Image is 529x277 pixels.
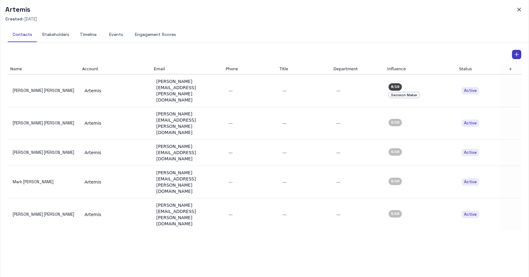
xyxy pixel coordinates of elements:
[389,210,402,218] div: 5 /10
[84,120,146,126] div: Artemis
[336,88,340,93] span: —
[336,212,340,217] span: —
[156,143,218,162] div: [PERSON_NAME][EMAIL_ADDRESS][DOMAIN_NAME]
[228,121,232,126] span: —
[84,211,146,218] div: Artemis
[156,78,218,103] div: [PERSON_NAME][EMAIL_ADDRESS][PERSON_NAME][DOMAIN_NAME]
[500,64,521,74] div: Add new column
[333,66,382,72] div: Department
[154,66,221,72] div: Email
[336,150,340,155] span: —
[84,149,146,156] div: Artemis
[228,150,232,155] span: —
[280,66,329,72] div: Title
[336,121,340,126] span: —
[228,88,232,93] span: —
[156,111,218,136] div: [PERSON_NAME][EMAIL_ADDRESS][PERSON_NAME][DOMAIN_NAME]
[84,88,146,94] div: Artemis
[459,66,497,72] div: Status
[282,121,286,126] span: —
[228,212,232,217] span: —
[282,88,286,93] span: —
[462,211,479,218] span: Active
[156,202,218,227] div: [PERSON_NAME][EMAIL_ADDRESS][PERSON_NAME][DOMAIN_NAME]
[282,212,286,217] span: —
[462,179,479,185] span: Active
[226,66,274,72] div: Phone
[228,180,232,184] span: —
[389,178,402,185] div: 5 /10
[387,66,454,72] div: Influence
[82,66,149,72] div: Account
[389,119,402,126] div: 5 /10
[336,180,340,184] span: —
[282,150,286,155] span: —
[462,88,479,94] span: Active
[389,83,402,91] div: 8 /10
[130,27,181,42] button: Engagement Scores
[462,120,479,126] span: Active
[462,149,479,156] span: Active
[156,170,218,194] div: [PERSON_NAME][EMAIL_ADDRESS][PERSON_NAME][DOMAIN_NAME]
[512,50,521,59] button: Add Contact
[282,180,286,184] span: —
[389,148,402,156] div: 5 /10
[84,179,146,185] div: Artemis
[102,27,130,42] button: Events
[74,27,102,42] button: Timeline
[389,93,419,98] span: Decision Maker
